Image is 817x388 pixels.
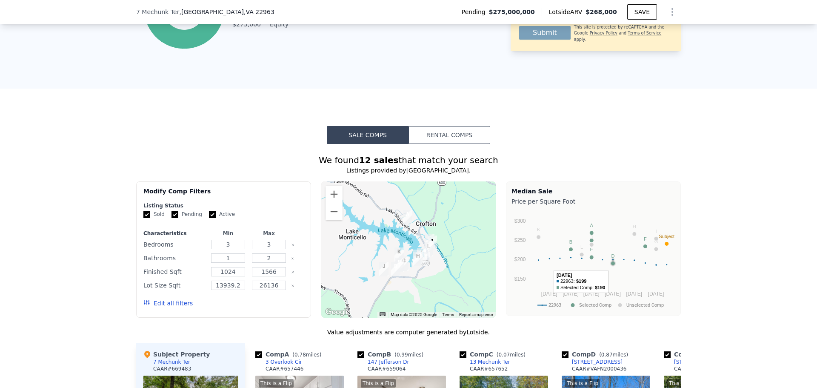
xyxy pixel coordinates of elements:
[470,359,510,365] div: 13 Mechunk Ter
[413,250,422,264] div: 9 Axle Tree Rd
[664,3,681,20] button: Show Options
[590,230,593,236] text: C
[425,234,434,248] div: 13 Mechunk Ter
[232,20,261,29] td: $275,000
[357,359,409,365] a: 147 Jefferson Dr
[136,166,681,175] div: Listings provided by [GEOGRAPHIC_DATA] .
[626,291,642,297] text: [DATE]
[136,328,681,336] div: Value adjustments are computer generated by Lotside .
[413,252,423,266] div: 6 Axle Tree Rd
[368,365,406,372] div: CAAR # 659064
[565,379,600,388] div: This is a Flip
[403,210,412,224] div: 3 Overlook Cir
[143,350,210,359] div: Subject Property
[323,307,351,318] img: Google
[590,247,593,252] text: E
[391,262,400,276] div: 147 Jefferson Dr
[580,244,583,250] text: L
[605,291,621,297] text: [DATE]
[368,359,409,365] div: 147 Jefferson Dr
[511,187,675,195] div: Median Sale
[424,242,433,256] div: 15 Riverside Dr
[579,302,611,308] text: Selected Comp
[511,195,675,207] div: Price per Square Foot
[595,285,605,290] text: $190
[562,359,623,365] a: [STREET_ADDRESS]
[583,291,600,297] text: [DATE]
[541,291,557,297] text: [DATE]
[397,352,408,358] span: 0.99
[586,9,617,15] span: $268,000
[391,312,437,317] span: Map data ©2025 Google
[399,256,408,271] div: 20 Colonial Rd
[136,154,681,166] div: We found that match your search
[143,202,304,209] div: Listing Status
[514,256,526,262] text: $200
[255,350,325,359] div: Comp A
[560,285,594,290] text: Selected Comp:
[357,350,427,359] div: Comp B
[549,8,586,16] span: Lotside ARV
[572,359,623,365] div: [STREET_ADDRESS]
[428,236,437,250] div: 7 Mechunk Ter
[327,126,408,144] button: Sale Comps
[511,207,675,314] svg: A chart.
[143,211,165,218] label: Sold
[268,20,306,29] td: Equity
[644,236,647,241] text: F
[664,359,725,365] a: [STREET_ADDRESS]
[143,187,304,202] div: Modify Comp Filters
[576,279,586,284] text: $199
[562,350,631,359] div: Comp D
[291,243,294,247] button: Clear
[628,31,661,35] a: Terms of Service
[493,352,529,358] span: ( miles)
[667,379,702,388] div: This is a Flip
[394,247,404,262] div: 15 Long Leaf Ln
[171,211,202,218] label: Pending
[153,359,190,365] div: 7 Mechunk Ter
[460,359,510,365] a: 13 Mechunk Ter
[572,365,627,372] div: CAAR # VAFN2000436
[244,9,274,15] span: , VA 22963
[590,223,594,228] text: A
[557,273,572,278] text: [DATE]
[326,186,343,203] button: Zoom in
[209,211,216,218] input: Active
[255,359,302,365] a: 3 Overlook Cir
[266,359,302,365] div: 3 Overlook Cir
[674,359,725,365] div: [STREET_ADDRESS]
[560,279,575,284] text: 22963:
[143,299,193,308] button: Edit all filters
[136,8,179,16] span: 7 Mechunk Ter
[648,291,664,297] text: [DATE]
[391,352,427,358] span: ( miles)
[359,155,399,165] strong: 12 sales
[326,203,343,220] button: Zoom out
[569,239,572,244] text: B
[266,365,303,372] div: CAAR # 657446
[143,211,150,218] input: Sold
[498,352,510,358] span: 0.07
[143,230,206,237] div: Characteristics
[655,229,657,234] text: I
[674,365,729,372] div: CAAR # VAFN2000354
[590,235,593,240] text: J
[659,234,674,239] text: Subject
[143,239,206,250] div: Bedrooms
[379,262,389,276] div: 178 Jefferson Dr
[514,276,526,282] text: $150
[519,26,571,40] button: Submit
[380,312,386,316] button: Keyboard shortcuts
[514,218,526,224] text: $300
[361,379,396,388] div: This is a Flip
[209,211,235,218] label: Active
[323,307,351,318] a: Open this area in Google Maps (opens a new window)
[408,126,490,144] button: Rental Comps
[143,266,206,278] div: Finished Sqft
[601,352,613,358] span: 0.87
[259,379,294,388] div: This is a Flip
[548,302,561,308] text: 22963
[460,350,529,359] div: Comp C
